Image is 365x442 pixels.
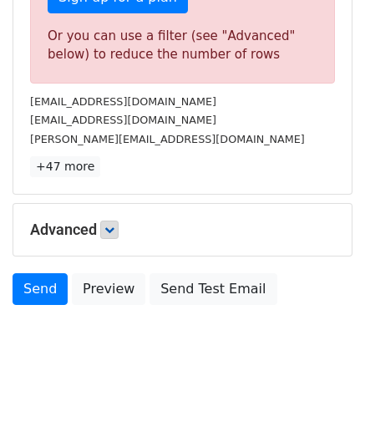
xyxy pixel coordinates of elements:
iframe: Chat Widget [281,362,365,442]
small: [PERSON_NAME][EMAIL_ADDRESS][DOMAIN_NAME] [30,133,305,145]
small: [EMAIL_ADDRESS][DOMAIN_NAME] [30,95,216,108]
div: Or you can use a filter (see "Advanced" below) to reduce the number of rows [48,27,317,64]
h5: Advanced [30,221,335,239]
a: Send [13,273,68,305]
a: +47 more [30,156,100,177]
small: [EMAIL_ADDRESS][DOMAIN_NAME] [30,114,216,126]
a: Preview [72,273,145,305]
a: Send Test Email [150,273,276,305]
